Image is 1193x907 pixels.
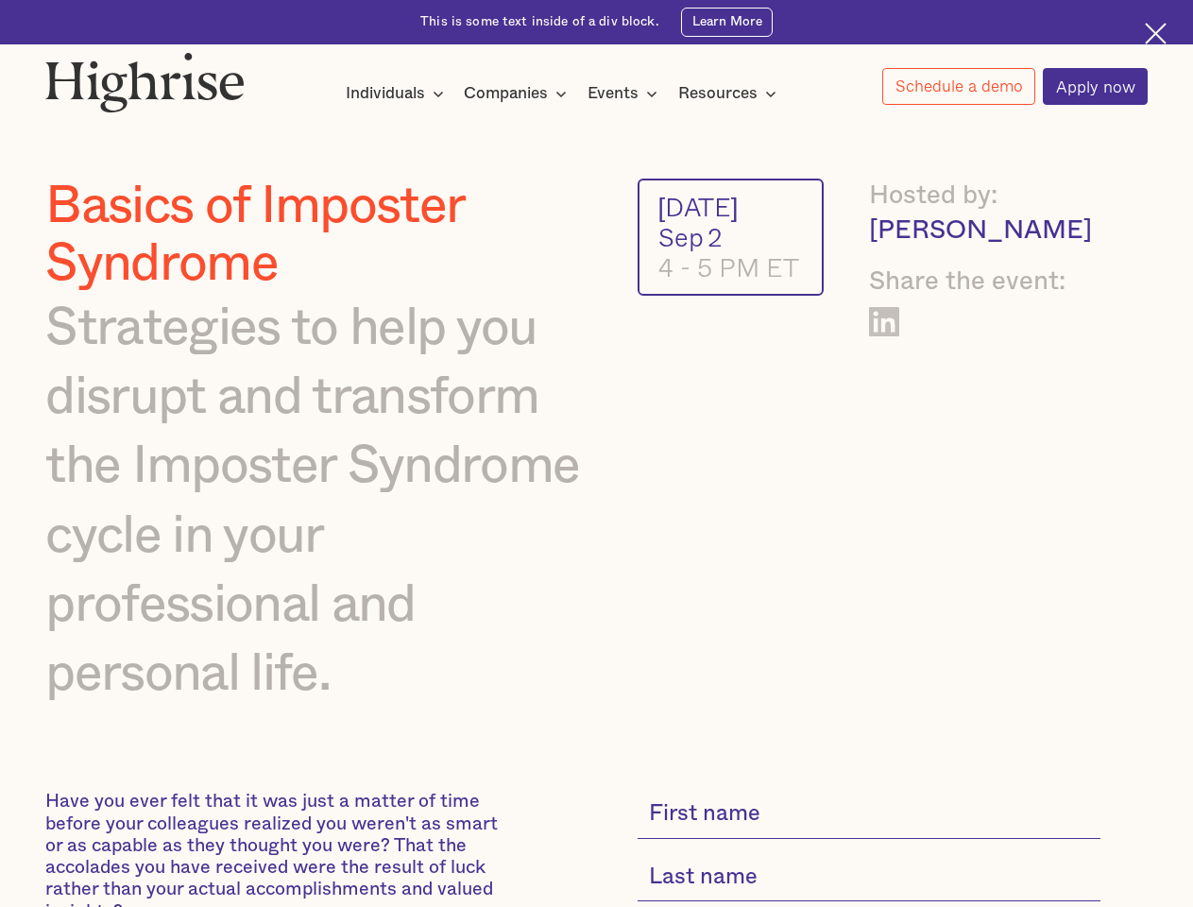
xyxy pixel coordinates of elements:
div: Events [588,82,663,105]
h1: Basics of Imposter Syndrome [45,179,588,293]
div: 2 [707,222,723,252]
a: Learn More [681,8,772,37]
div: Individuals [346,82,425,105]
div: Events [588,82,639,105]
div: Resources [678,82,758,105]
img: Cross icon [1145,23,1167,44]
div: Hosted by: [869,179,1100,214]
a: Apply now [1043,68,1148,105]
div: Companies [464,82,548,105]
div: [DATE] [658,192,804,222]
div: Companies [464,82,572,105]
div: 4 - 5 PM ET [658,252,804,282]
div: Individuals [346,82,450,105]
div: This is some text inside of a div block. [420,13,659,31]
div: Sep [658,222,704,252]
div: [PERSON_NAME] [869,214,1100,248]
input: Last name [638,854,1101,902]
div: Strategies to help you disrupt and transform the Imposter Syndrome cycle in your professional and... [45,294,588,710]
img: Highrise logo [45,52,245,112]
div: Share the event: [869,265,1100,299]
input: First name [638,791,1101,839]
div: Resources [678,82,782,105]
a: Schedule a demo [882,68,1035,105]
a: Share on LinkedIn [869,307,899,337]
